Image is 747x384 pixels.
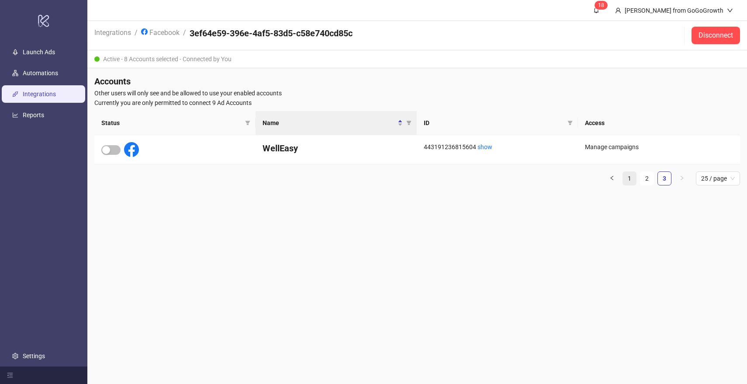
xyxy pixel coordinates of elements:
[263,142,410,154] h4: WellEasy
[593,7,599,13] span: bell
[640,172,654,185] a: 2
[699,31,733,39] span: Disconnect
[87,50,747,68] div: Active - 8 Accounts selected - Connected by You
[623,172,636,185] a: 1
[183,27,186,44] li: /
[598,2,601,8] span: 1
[245,120,250,126] span: filter
[7,372,13,378] span: menu-fold
[94,75,740,87] h4: Accounts
[566,116,574,129] span: filter
[477,143,492,150] a: show
[692,27,740,44] button: Disconnect
[601,2,604,8] span: 8
[93,27,133,37] a: Integrations
[190,27,353,39] h4: 3ef64e59-396e-4af5-83d5-c58e740cd85c
[139,27,181,37] a: Facebook
[727,7,733,14] span: down
[675,171,689,185] button: right
[256,111,417,135] th: Name
[622,171,636,185] li: 1
[696,171,740,185] div: Page Size
[675,171,689,185] li: Next Page
[23,353,45,360] a: Settings
[405,116,413,129] span: filter
[640,171,654,185] li: 2
[243,116,252,129] span: filter
[94,88,740,98] span: Other users will only see and be allowed to use your enabled accounts
[679,175,685,181] span: right
[23,112,44,119] a: Reports
[701,172,735,185] span: 25 / page
[406,120,412,126] span: filter
[585,142,733,152] div: Manage campaigns
[101,118,242,128] span: Status
[605,171,619,185] li: Previous Page
[424,118,564,128] span: ID
[23,70,58,77] a: Automations
[595,1,608,10] sup: 18
[605,171,619,185] button: left
[23,91,56,98] a: Integrations
[615,7,621,14] span: user
[94,98,740,108] span: Currently you are only permitted to connect 9 Ad Accounts
[263,118,396,128] span: Name
[658,172,671,185] a: 3
[621,6,727,15] div: [PERSON_NAME] from GoGoGrowth
[657,171,671,185] li: 3
[135,27,138,44] li: /
[578,111,740,135] th: Access
[424,142,571,152] div: 443191236815604
[609,175,615,181] span: left
[23,49,55,56] a: Launch Ads
[567,120,573,126] span: filter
